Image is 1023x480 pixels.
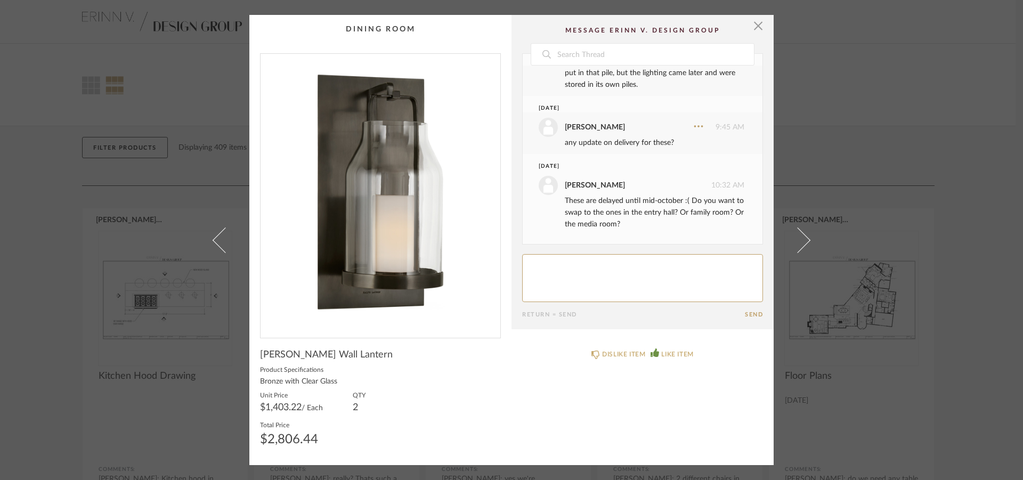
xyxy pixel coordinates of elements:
span: / Each [302,404,323,412]
div: 9:45 AM [539,118,744,137]
img: d7ed531b-76dc-4c68-b29b-85e16b3f7b18_1000x1000.jpg [261,54,500,329]
div: 2 [353,403,366,412]
div: DISLIKE ITEM [602,349,645,360]
div: Bronze with Clear Glass [260,378,501,386]
div: Return = Send [522,311,745,318]
input: Search Thread [556,44,754,65]
button: Send [745,311,763,318]
button: Close [748,15,769,36]
label: QTY [353,390,366,399]
div: [PERSON_NAME] [565,121,625,133]
div: 0 [261,54,500,329]
label: Total Price [260,420,318,429]
div: [DATE] [539,104,725,112]
span: [PERSON_NAME] Wall Lantern [260,349,393,361]
label: Product Specifications [260,365,501,373]
div: [DATE] [539,162,725,170]
label: Unit Price [260,390,323,399]
div: $2,806.44 [260,433,318,446]
div: LIKE ITEM [661,349,693,360]
div: [PERSON_NAME] [565,180,625,191]
div: These are delayed until mid-october :( Do you want to swap to the ones in the entry hall? Or fami... [565,195,744,230]
div: any update on delivery for these? [565,137,744,149]
div: 10:32 AM [539,176,744,195]
span: $1,403.22 [260,403,302,412]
